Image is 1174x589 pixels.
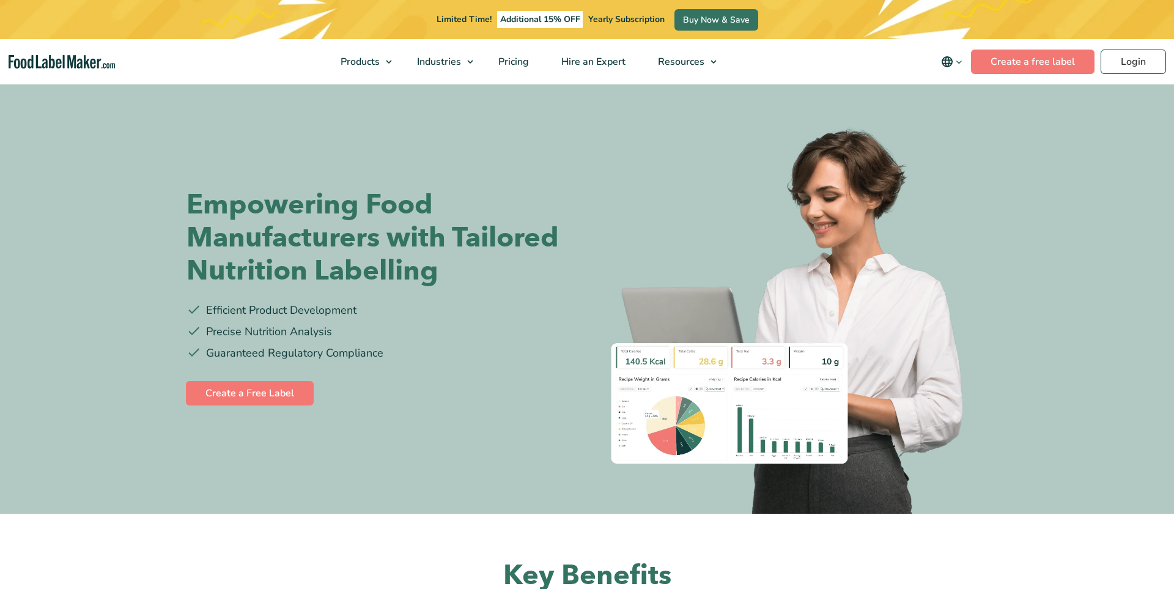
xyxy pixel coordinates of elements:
[482,39,542,84] a: Pricing
[642,39,723,84] a: Resources
[558,55,627,69] span: Hire an Expert
[1101,50,1166,74] a: Login
[545,39,639,84] a: Hire an Expert
[186,345,578,361] li: Guaranteed Regulatory Compliance
[186,188,578,287] h1: Empowering Food Manufacturers with Tailored Nutrition Labelling
[437,13,492,25] span: Limited Time!
[186,324,578,340] li: Precise Nutrition Analysis
[497,11,583,28] span: Additional 15% OFF
[186,381,314,406] a: Create a Free Label
[588,13,665,25] span: Yearly Subscription
[337,55,381,69] span: Products
[495,55,530,69] span: Pricing
[971,50,1095,74] a: Create a free label
[186,302,578,319] li: Efficient Product Development
[654,55,706,69] span: Resources
[401,39,479,84] a: Industries
[674,9,758,31] a: Buy Now & Save
[325,39,398,84] a: Products
[413,55,462,69] span: Industries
